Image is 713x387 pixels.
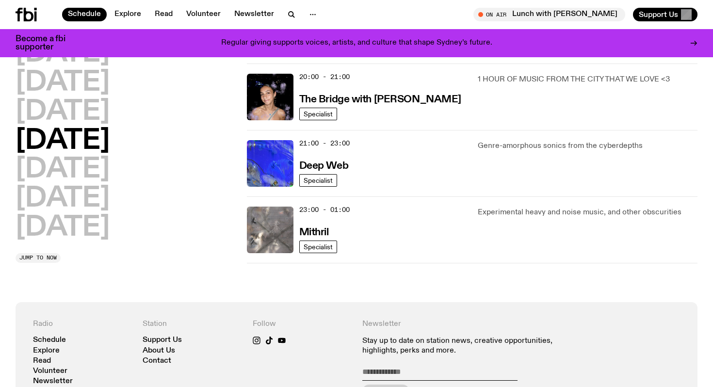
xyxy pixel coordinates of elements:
a: Support Us [143,337,182,344]
a: Explore [109,8,147,21]
p: Regular giving supports voices, artists, and culture that shape Sydney’s future. [221,39,492,48]
span: Specialist [304,110,333,117]
p: Genre-amorphous sonics from the cyberdepths [478,140,697,152]
a: Read [149,8,178,21]
button: Jump to now [16,253,61,263]
a: Explore [33,347,60,355]
a: Deep Web [299,159,348,171]
span: Specialist [304,243,333,250]
h3: Deep Web [299,161,348,171]
span: 20:00 - 21:00 [299,72,350,81]
a: Schedule [33,337,66,344]
p: Experimental heavy and noise music, and other obscurities [478,207,697,218]
button: [DATE] [16,185,110,212]
a: Specialist [299,108,337,120]
h4: Follow [253,320,351,329]
a: Read [33,357,51,365]
img: An abstract artwork in mostly grey, with a textural cross in the centre. There are metallic and d... [247,207,293,253]
h4: Newsletter [362,320,570,329]
button: On AirLunch with [PERSON_NAME] [473,8,625,21]
h4: Station [143,320,241,329]
p: Stay up to date on station news, creative opportunities, highlights, perks and more. [362,337,570,355]
button: [DATE] [16,214,110,242]
button: [DATE] [16,128,110,155]
a: Schedule [62,8,107,21]
img: An abstract artwork, in bright blue with amorphous shapes, illustrated shimmers and small drawn c... [247,140,293,187]
a: Volunteer [33,368,67,375]
h3: Become a fbi supporter [16,35,78,51]
a: Newsletter [33,378,73,385]
a: Mithril [299,226,329,238]
a: The Bridge with [PERSON_NAME] [299,93,461,105]
span: 21:00 - 23:00 [299,139,350,148]
button: Support Us [633,8,697,21]
a: About Us [143,347,175,355]
h3: Mithril [299,227,329,238]
span: Jump to now [19,255,57,260]
h3: The Bridge with [PERSON_NAME] [299,95,461,105]
span: Specialist [304,177,333,184]
button: [DATE] [16,69,110,97]
button: [DATE] [16,98,110,126]
span: Support Us [639,10,678,19]
a: Contact [143,357,171,365]
a: Specialist [299,241,337,253]
h4: Radio [33,320,131,329]
a: Volunteer [180,8,227,21]
p: 1 HOUR OF MUSIC FROM THE CITY THAT WE LOVE <3 [478,74,697,85]
a: Newsletter [228,8,280,21]
a: Specialist [299,174,337,187]
button: [DATE] [16,157,110,184]
span: 23:00 - 01:00 [299,205,350,214]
